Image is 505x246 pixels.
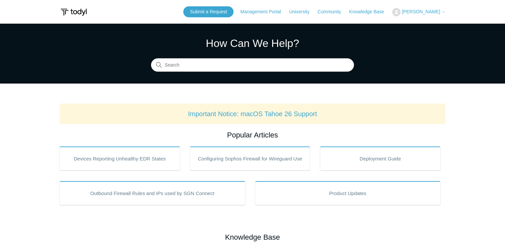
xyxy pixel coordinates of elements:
[392,8,445,16] button: [PERSON_NAME]
[289,8,316,15] a: University
[151,59,354,72] input: Search
[241,8,288,15] a: Management Portal
[151,35,354,51] h1: How Can We Help?
[190,146,310,170] a: Configuring Sophos Firewall for Wireguard Use
[320,146,440,170] a: Deployment Guide
[183,6,234,17] a: Submit a Request
[60,232,445,243] h2: Knowledge Base
[349,8,391,15] a: Knowledge Base
[402,9,440,14] span: [PERSON_NAME]
[60,181,245,205] a: Outbound Firewall Rules and IPs used by SGN Connect
[60,146,180,170] a: Devices Reporting Unhealthy EDR States
[318,8,348,15] a: Community
[60,129,445,140] h2: Popular Articles
[60,6,88,18] img: Todyl Support Center Help Center home page
[255,181,441,205] a: Product Updates
[188,110,317,118] a: Important Notice: macOS Tahoe 26 Support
